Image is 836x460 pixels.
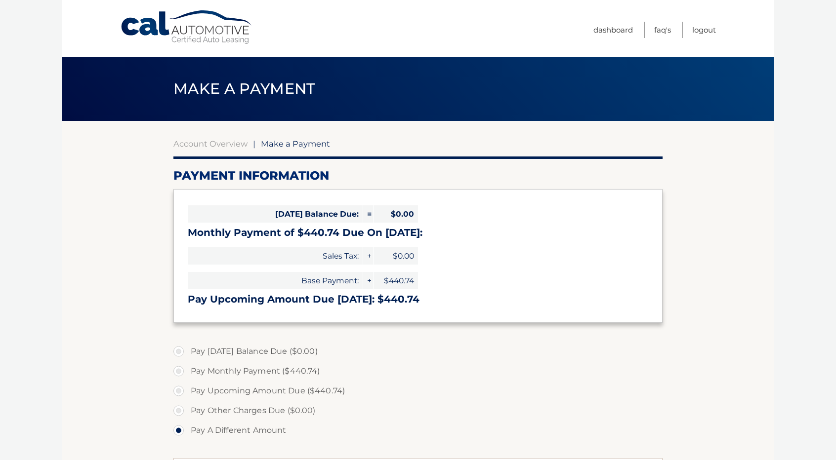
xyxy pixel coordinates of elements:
a: Dashboard [593,22,633,38]
span: + [363,272,373,289]
a: Account Overview [173,139,248,149]
label: Pay Other Charges Due ($0.00) [173,401,663,421]
h2: Payment Information [173,168,663,183]
h3: Pay Upcoming Amount Due [DATE]: $440.74 [188,293,648,306]
span: [DATE] Balance Due: [188,205,363,223]
span: = [363,205,373,223]
span: $0.00 [374,205,418,223]
label: Pay Monthly Payment ($440.74) [173,361,663,381]
h3: Monthly Payment of $440.74 Due On [DATE]: [188,227,648,239]
a: FAQ's [654,22,671,38]
span: | [253,139,255,149]
a: Cal Automotive [120,10,253,45]
span: Make a Payment [173,79,315,98]
label: Pay Upcoming Amount Due ($440.74) [173,381,663,401]
label: Pay [DATE] Balance Due ($0.00) [173,342,663,361]
span: Make a Payment [261,139,330,149]
span: + [363,247,373,265]
a: Logout [692,22,716,38]
span: Sales Tax: [188,247,363,265]
span: $0.00 [374,247,418,265]
span: $440.74 [374,272,418,289]
label: Pay A Different Amount [173,421,663,440]
span: Base Payment: [188,272,363,289]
